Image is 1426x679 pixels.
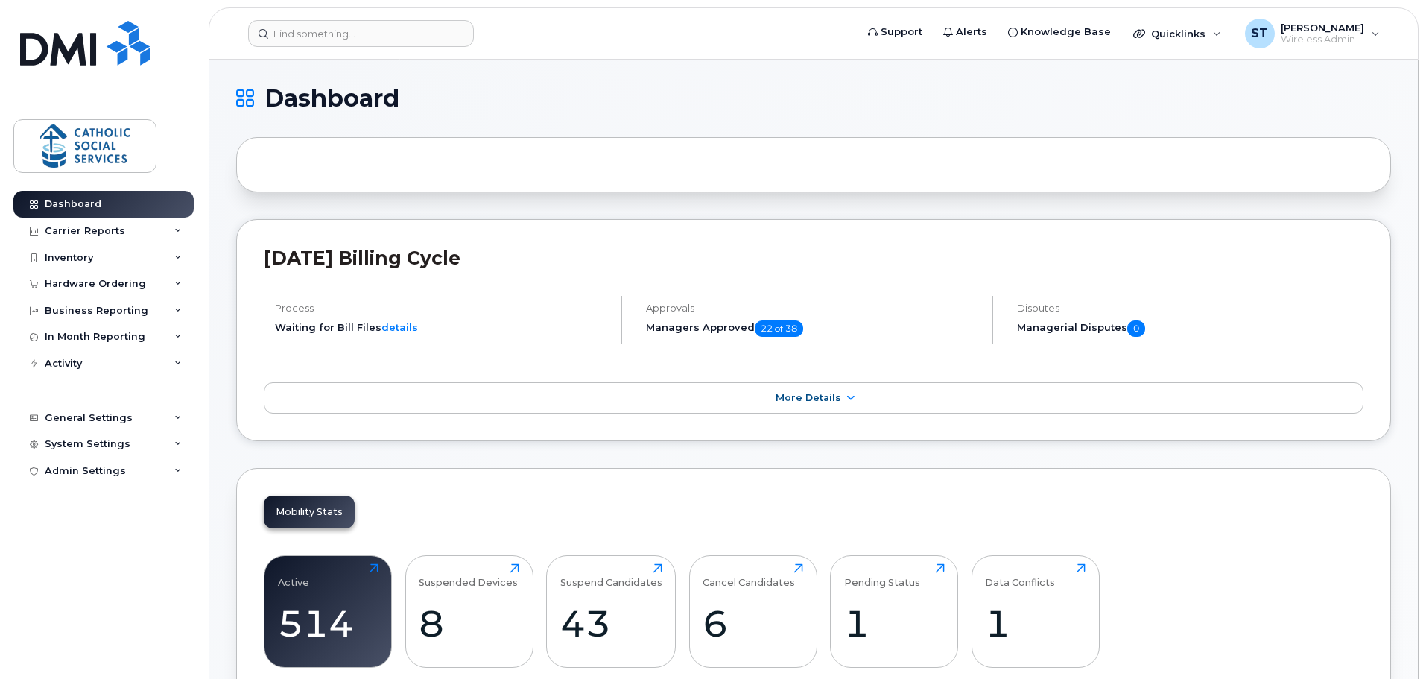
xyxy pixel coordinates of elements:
div: Pending Status [844,563,920,588]
div: Active [278,563,309,588]
h5: Managerial Disputes [1017,320,1363,337]
a: Data Conflicts1 [985,563,1086,659]
a: details [381,321,418,333]
span: More Details [776,392,841,403]
a: Pending Status1 [844,563,945,659]
a: Suspended Devices8 [419,563,519,659]
div: Suspend Candidates [560,563,662,588]
h4: Process [275,303,608,314]
h4: Approvals [646,303,979,314]
iframe: Messenger Launcher [1361,614,1415,668]
div: 514 [278,601,378,645]
h2: [DATE] Billing Cycle [264,247,1363,269]
div: 1 [844,601,945,645]
h4: Disputes [1017,303,1363,314]
div: Suspended Devices [419,563,518,588]
div: Cancel Candidates [703,563,795,588]
span: 0 [1127,320,1145,337]
a: Cancel Candidates6 [703,563,803,659]
li: Waiting for Bill Files [275,320,608,335]
div: 43 [560,601,662,645]
span: 22 of 38 [755,320,803,337]
h5: Managers Approved [646,320,979,337]
div: Data Conflicts [985,563,1055,588]
a: Active514 [278,563,378,659]
div: 6 [703,601,803,645]
a: Suspend Candidates43 [560,563,662,659]
div: 1 [985,601,1086,645]
span: Dashboard [264,87,399,110]
div: 8 [419,601,519,645]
